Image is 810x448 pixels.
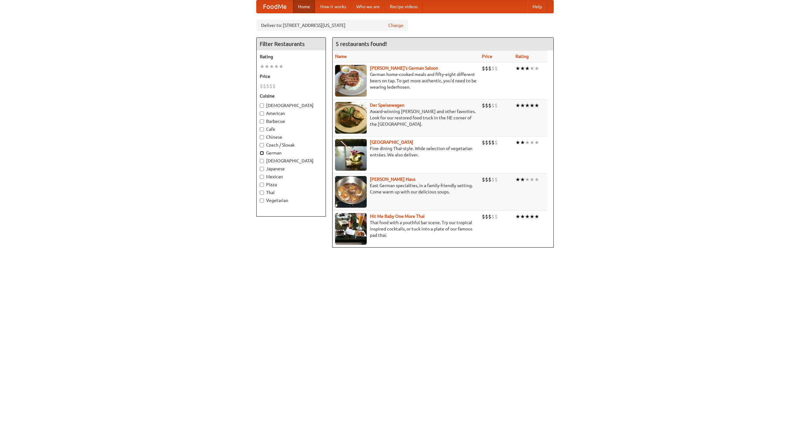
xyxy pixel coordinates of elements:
li: ★ [530,139,534,146]
li: $ [266,83,269,90]
li: ★ [534,176,539,183]
label: Thai [260,189,322,196]
li: ★ [515,213,520,220]
input: German [260,151,264,155]
label: Vegetarian [260,197,322,204]
input: Vegetarian [260,199,264,203]
a: FoodMe [257,0,293,13]
li: ★ [269,63,274,70]
label: Barbecue [260,118,322,124]
a: Rating [515,54,529,59]
li: $ [495,65,498,72]
p: East German specialties, in a family-friendly setting. Come warm up with our delicious soups. [335,182,477,195]
li: ★ [515,176,520,183]
li: ★ [520,65,525,72]
li: ★ [534,139,539,146]
h4: Filter Restaurants [257,38,326,50]
li: $ [491,102,495,109]
a: [GEOGRAPHIC_DATA] [370,140,413,145]
input: American [260,111,264,116]
li: $ [495,213,498,220]
label: [DEMOGRAPHIC_DATA] [260,102,322,109]
li: ★ [525,102,530,109]
li: ★ [274,63,279,70]
li: ★ [515,65,520,72]
li: $ [488,213,491,220]
li: ★ [515,139,520,146]
li: ★ [530,65,534,72]
a: Der Speisewagen [370,103,404,108]
input: Czech / Slovak [260,143,264,147]
input: Barbecue [260,119,264,123]
a: [PERSON_NAME]'s German Saloon [370,66,438,71]
input: [DEMOGRAPHIC_DATA] [260,104,264,108]
li: $ [485,139,488,146]
li: $ [488,176,491,183]
a: Who we are [351,0,385,13]
input: Mexican [260,175,264,179]
li: ★ [525,176,530,183]
li: ★ [525,65,530,72]
li: ★ [515,102,520,109]
p: Fine dining Thai-style. Wide selection of vegetarian entrées. We also deliver. [335,145,477,158]
div: Deliver to: [STREET_ADDRESS][US_STATE] [256,20,408,31]
label: American [260,110,322,117]
li: $ [491,213,495,220]
li: $ [272,83,276,90]
label: Japanese [260,166,322,172]
label: Chinese [260,134,322,140]
li: $ [485,102,488,109]
input: Pizza [260,183,264,187]
label: Cafe [260,126,322,132]
img: speisewagen.jpg [335,102,367,134]
input: Japanese [260,167,264,171]
b: Hit Me Baby One More Thai [370,214,425,219]
img: babythai.jpg [335,213,367,245]
li: $ [495,102,498,109]
li: $ [488,65,491,72]
p: Award-winning [PERSON_NAME] and other favorites. Look for our restored food truck in the NE corne... [335,108,477,127]
a: Home [293,0,315,13]
li: $ [482,176,485,183]
a: Name [335,54,347,59]
li: ★ [520,176,525,183]
li: $ [269,83,272,90]
li: $ [260,83,263,90]
a: Change [388,22,403,28]
input: [DEMOGRAPHIC_DATA] [260,159,264,163]
input: Chinese [260,135,264,139]
li: $ [482,213,485,220]
li: ★ [534,102,539,109]
input: Cafe [260,127,264,131]
li: ★ [530,213,534,220]
input: Thai [260,191,264,195]
li: $ [495,139,498,146]
li: $ [263,83,266,90]
p: Thai food with a youthful bar scene. Try our tropical inspired cocktails, or tuck into a plate of... [335,219,477,238]
li: $ [482,65,485,72]
img: satay.jpg [335,139,367,171]
li: ★ [520,102,525,109]
b: [PERSON_NAME] Haus [370,177,415,182]
li: $ [491,176,495,183]
label: [DEMOGRAPHIC_DATA] [260,158,322,164]
ng-pluralize: 5 restaurants found! [336,41,387,47]
label: Mexican [260,174,322,180]
li: ★ [520,213,525,220]
a: Price [482,54,492,59]
li: $ [488,139,491,146]
li: $ [485,65,488,72]
h5: Cuisine [260,93,322,99]
li: ★ [530,102,534,109]
li: $ [491,65,495,72]
li: $ [485,213,488,220]
label: German [260,150,322,156]
li: $ [482,139,485,146]
label: Czech / Slovak [260,142,322,148]
img: kohlhaus.jpg [335,176,367,208]
h5: Price [260,73,322,79]
li: $ [491,139,495,146]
